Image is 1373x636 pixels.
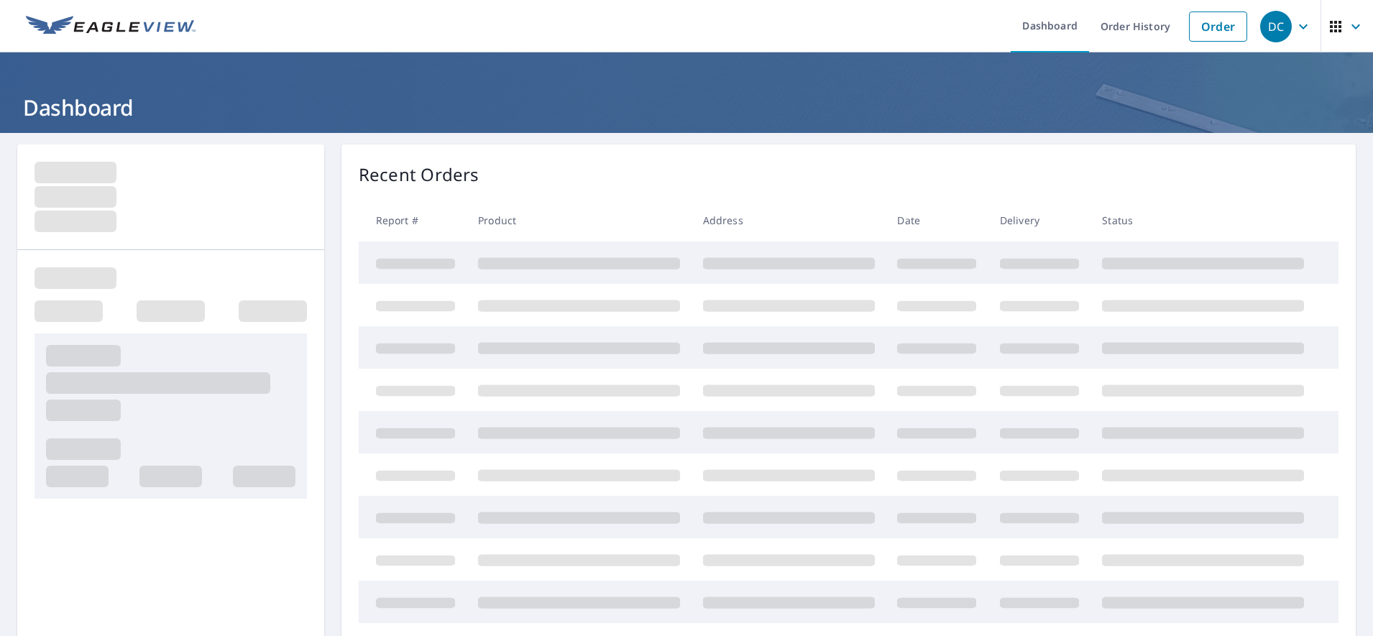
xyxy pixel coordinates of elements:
[1090,199,1315,241] th: Status
[359,199,467,241] th: Report #
[1189,11,1247,42] a: Order
[1260,11,1292,42] div: DC
[359,162,479,188] p: Recent Orders
[988,199,1090,241] th: Delivery
[26,16,196,37] img: EV Logo
[17,93,1356,122] h1: Dashboard
[467,199,692,241] th: Product
[886,199,988,241] th: Date
[692,199,886,241] th: Address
